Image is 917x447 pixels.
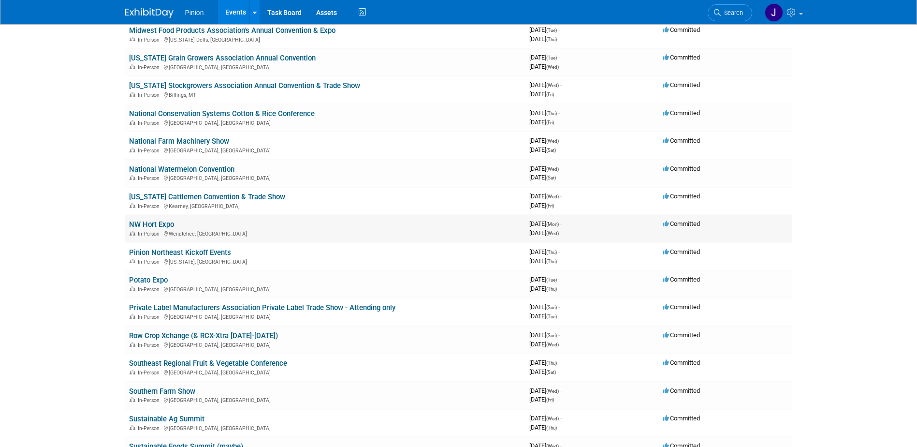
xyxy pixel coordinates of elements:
[529,387,562,394] span: [DATE]
[529,248,560,255] span: [DATE]
[138,370,162,376] span: In-Person
[130,286,135,291] img: In-Person Event
[129,313,522,320] div: [GEOGRAPHIC_DATA], [GEOGRAPHIC_DATA]
[663,81,700,89] span: Committed
[529,359,560,366] span: [DATE]
[129,26,335,35] a: Midwest Food Products Association's Annual Convention & Expo
[529,313,557,320] span: [DATE]
[546,370,556,375] span: (Sat)
[546,277,557,283] span: (Tue)
[663,54,700,61] span: Committed
[125,8,174,18] img: ExhibitDay
[546,166,559,172] span: (Wed)
[129,424,522,432] div: [GEOGRAPHIC_DATA], [GEOGRAPHIC_DATA]
[529,137,562,144] span: [DATE]
[129,146,522,154] div: [GEOGRAPHIC_DATA], [GEOGRAPHIC_DATA]
[129,396,522,403] div: [GEOGRAPHIC_DATA], [GEOGRAPHIC_DATA]
[546,222,559,227] span: (Mon)
[546,194,559,199] span: (Wed)
[138,231,162,237] span: In-Person
[560,220,562,227] span: -
[560,415,562,422] span: -
[546,342,559,347] span: (Wed)
[663,248,700,255] span: Committed
[529,146,556,153] span: [DATE]
[529,285,557,292] span: [DATE]
[721,9,743,16] span: Search
[663,165,700,172] span: Committed
[129,137,229,146] a: National Farm Machinery Show
[663,387,700,394] span: Committed
[129,63,522,71] div: [GEOGRAPHIC_DATA], [GEOGRAPHIC_DATA]
[529,26,560,33] span: [DATE]
[546,111,557,116] span: (Thu)
[663,220,700,227] span: Committed
[765,3,783,22] img: Jennifer Plumisto
[558,248,560,255] span: -
[138,259,162,265] span: In-Person
[130,314,135,319] img: In-Person Event
[138,203,162,209] span: In-Person
[546,250,557,255] span: (Thu)
[529,165,562,172] span: [DATE]
[129,359,287,368] a: Southeast Regional Fruit & Vegetable Conference
[130,175,135,180] img: In-Person Event
[546,286,557,292] span: (Thu)
[130,259,135,264] img: In-Person Event
[529,303,560,311] span: [DATE]
[129,174,522,181] div: [GEOGRAPHIC_DATA], [GEOGRAPHIC_DATA]
[558,26,560,33] span: -
[529,63,559,70] span: [DATE]
[546,360,557,366] span: (Thu)
[546,305,557,310] span: (Sun)
[663,415,700,422] span: Committed
[558,331,560,339] span: -
[546,314,557,319] span: (Tue)
[129,276,168,284] a: Potato Expo
[529,193,562,200] span: [DATE]
[138,397,162,403] span: In-Person
[529,424,557,431] span: [DATE]
[529,415,562,422] span: [DATE]
[558,276,560,283] span: -
[138,37,162,43] span: In-Person
[129,220,174,229] a: NW Hort Expo
[560,193,562,200] span: -
[130,231,135,236] img: In-Person Event
[558,109,560,117] span: -
[560,165,562,172] span: -
[529,90,554,98] span: [DATE]
[129,193,285,201] a: [US_STATE] Cattlemen Convention & Trade Show
[130,397,135,402] img: In-Person Event
[708,4,752,21] a: Search
[129,54,316,62] a: [US_STATE] Grain Growers Association Annual Convention
[546,425,557,431] span: (Thu)
[130,425,135,430] img: In-Person Event
[129,248,231,257] a: Pinion Northeast Kickoff Events
[130,370,135,374] img: In-Person Event
[558,303,560,311] span: -
[185,9,204,16] span: Pinion
[560,387,562,394] span: -
[529,174,556,181] span: [DATE]
[546,397,554,402] span: (Fri)
[138,175,162,181] span: In-Person
[130,120,135,125] img: In-Person Event
[546,388,559,394] span: (Wed)
[138,314,162,320] span: In-Person
[129,165,234,174] a: National Watermelon Convention
[129,81,360,90] a: [US_STATE] Stockgrowers Association Annual Convention & Trade Show
[138,148,162,154] span: In-Person
[546,175,556,180] span: (Sat)
[138,64,162,71] span: In-Person
[546,55,557,60] span: (Tue)
[663,331,700,339] span: Committed
[129,341,522,348] div: [GEOGRAPHIC_DATA], [GEOGRAPHIC_DATA]
[546,148,556,153] span: (Sat)
[129,202,522,209] div: Kearney, [GEOGRAPHIC_DATA]
[138,120,162,126] span: In-Person
[560,137,562,144] span: -
[129,285,522,293] div: [GEOGRAPHIC_DATA], [GEOGRAPHIC_DATA]
[558,359,560,366] span: -
[529,229,559,237] span: [DATE]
